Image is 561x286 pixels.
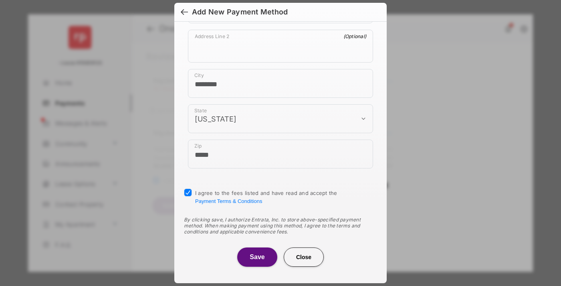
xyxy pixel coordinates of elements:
button: Save [237,247,277,267]
div: By clicking save, I authorize Entrata, Inc. to store above-specified payment method. When making ... [184,217,377,235]
span: I agree to the fees listed and have read and accept the [195,190,337,204]
button: Close [284,247,324,267]
div: Add New Payment Method [192,8,288,16]
button: I agree to the fees listed and have read and accept the [195,198,262,204]
div: payment_method_screening[postal_addresses][administrativeArea] [188,104,373,133]
div: payment_method_screening[postal_addresses][postalCode] [188,140,373,168]
div: payment_method_screening[postal_addresses][addressLine2] [188,30,373,63]
div: payment_method_screening[postal_addresses][locality] [188,69,373,98]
